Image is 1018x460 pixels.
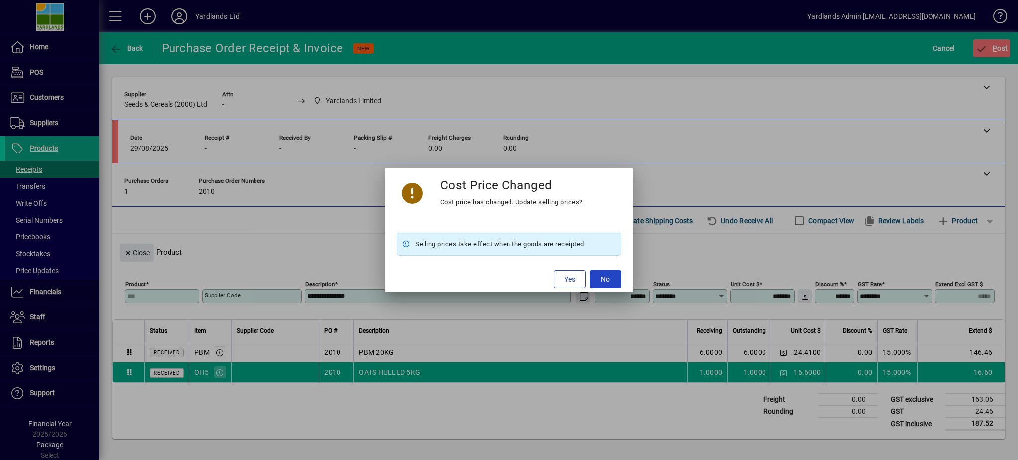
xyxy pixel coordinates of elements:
[601,274,610,285] span: No
[440,178,552,192] h3: Cost Price Changed
[590,270,621,288] button: No
[564,274,575,285] span: Yes
[415,238,584,250] span: Selling prices take effect when the goods are receipted
[554,270,586,288] button: Yes
[440,196,583,208] div: Cost price has changed. Update selling prices?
